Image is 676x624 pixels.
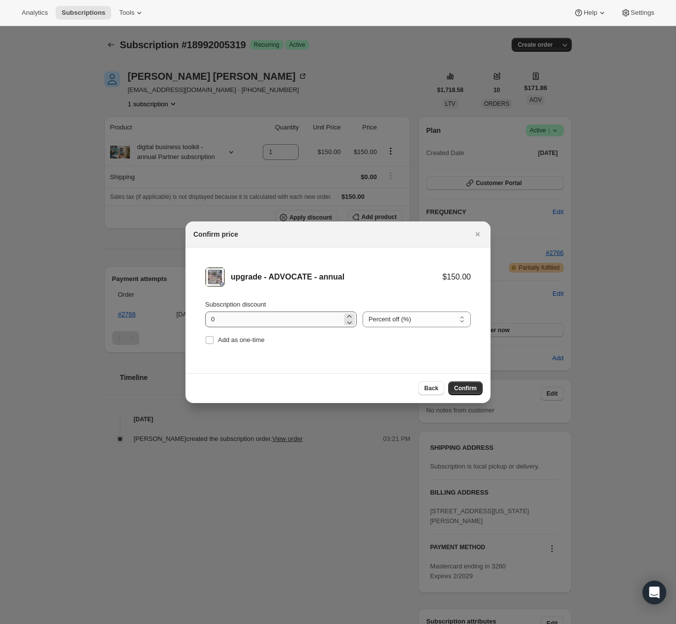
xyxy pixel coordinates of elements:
[56,6,111,20] button: Subscriptions
[643,581,666,604] div: Open Intercom Messenger
[16,6,54,20] button: Analytics
[471,227,485,241] button: Close
[424,384,438,392] span: Back
[231,272,442,282] div: upgrade - ADVOCATE - annual
[218,336,265,343] span: Add as one-time
[631,9,654,17] span: Settings
[205,267,225,287] img: upgrade - ADVOCATE - annual
[61,9,105,17] span: Subscriptions
[454,384,477,392] span: Confirm
[615,6,660,20] button: Settings
[205,301,266,308] span: Subscription discount
[418,381,444,395] button: Back
[442,272,471,282] div: $150.00
[113,6,150,20] button: Tools
[568,6,613,20] button: Help
[193,229,238,239] h2: Confirm price
[584,9,597,17] span: Help
[448,381,483,395] button: Confirm
[22,9,48,17] span: Analytics
[119,9,134,17] span: Tools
